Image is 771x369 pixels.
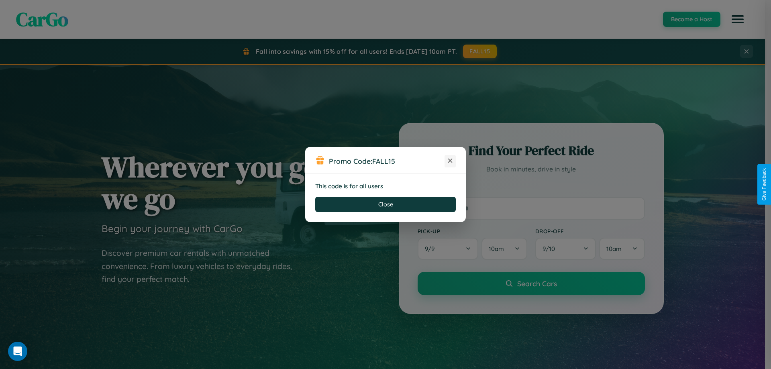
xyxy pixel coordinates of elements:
div: Open Intercom Messenger [8,342,27,361]
h3: Promo Code: [329,157,445,165]
div: Give Feedback [761,168,767,201]
b: FALL15 [372,157,395,165]
button: Close [315,197,456,212]
strong: This code is for all users [315,182,383,190]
